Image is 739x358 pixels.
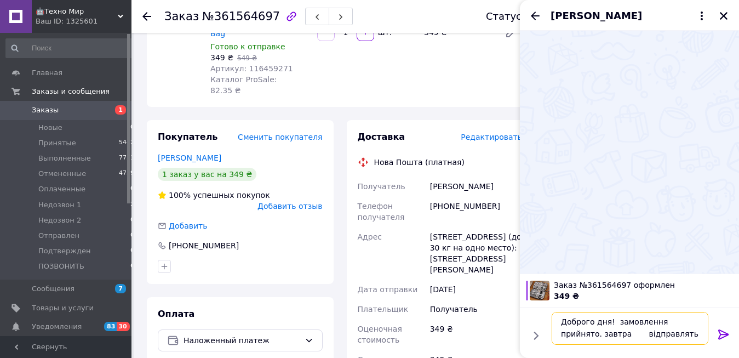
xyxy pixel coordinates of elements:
div: [DATE] [428,280,524,299]
span: 0 [130,215,134,225]
img: 5767399399_w100_h100_dorozhnyj-organajzer-dlya.jpg [531,101,578,148]
span: Недозвон 2 [38,215,81,225]
div: Нова Пошта (платная) [371,157,467,168]
span: Адрес [358,232,382,241]
span: 549 x 1 (шт.) [588,124,632,132]
div: [PHONE_NUMBER] [168,240,240,251]
span: Доброго дня! замовлення прийнято. завтра відправлять [573,232,728,254]
span: Готово к отправке [210,42,285,51]
span: Сумма заказа: [531,157,597,170]
div: [PHONE_NUMBER] [428,196,524,227]
span: 100% [169,191,191,200]
a: [PERSON_NAME] [158,154,221,162]
span: 549 ₴ [237,54,257,62]
button: Открыть шаблоны ответов [551,327,565,341]
span: Плательщик [358,305,409,314]
div: 1 заказ у вас на 349 ₴ [158,168,256,181]
span: Заказ [531,66,626,77]
span: 83 [104,322,117,331]
span: Заказы [32,105,59,115]
span: ПОЗВОНИТЬ [38,262,84,271]
span: № 361564697 [560,66,625,77]
span: [PERSON_NAME] [551,9,642,23]
span: 6 [130,262,134,271]
span: Наложенный платеж [184,334,300,346]
span: 349 ₴ [702,157,728,170]
div: 349 ₴ [428,319,524,350]
span: 15:15 12.09.2025 [531,205,728,214]
span: 2 [130,200,134,210]
button: [PERSON_NAME] [551,9,708,23]
div: Статус заказа [486,11,559,22]
span: 15:15 12.09.2025 [698,256,717,265]
div: [PERSON_NAME] [428,177,524,196]
span: Сменить покупателя [238,133,322,141]
button: Назад [529,9,542,22]
span: Каталог ProSale: 82.35 ₴ [210,75,277,95]
span: Уведомления [32,322,82,332]
span: 5442 [119,138,134,148]
span: 349 ₴ [210,53,233,62]
input: Поиск [5,38,135,58]
span: Подтвержден [38,246,90,256]
span: Отправлен [38,231,79,241]
div: [STREET_ADDRESS] (до 30 кг на одно место): [STREET_ADDRESS][PERSON_NAME] [428,227,524,280]
span: 0 [130,184,134,194]
span: Телефон получателя [358,202,405,221]
button: Закрыть [717,9,730,22]
a: Перейти на страницу заказа [531,179,728,201]
span: Сообщения [32,284,75,294]
span: Покупатель [158,132,217,142]
span: Оплата [158,309,194,319]
div: Вернуться назад [142,11,151,22]
span: 7751 [119,154,134,163]
span: Артикул: 116459271 [210,64,293,73]
span: №361564697 [202,10,280,23]
span: Оценочная стоимость [358,325,402,344]
span: Дата отправки [358,285,418,294]
span: Доставка [358,132,405,142]
span: Принятые [38,138,76,148]
span: Главная [32,68,62,78]
span: Заказ [164,10,199,23]
span: 549 ₴ [588,134,617,144]
span: 7 [115,284,126,293]
span: 0 [130,246,134,256]
span: Дорожный органайзер для зарядных устройств, флешок, проводов Travel Digital Bag [588,100,728,122]
span: 0 [130,123,134,133]
span: Заказы и сообщения [32,87,110,96]
span: Новые [38,123,62,133]
span: 🤖Техно Мир [36,7,118,16]
div: Получатель [428,299,524,319]
div: 12.09.2025 [524,39,735,50]
span: Добавить отзыв [257,202,322,211]
span: 0 [130,231,134,241]
span: Отмененные [38,169,86,179]
span: Недозвон 1 [38,200,81,210]
span: 4739 [119,169,134,179]
span: Выполненные [38,154,91,163]
span: 30 [117,322,129,331]
span: Сегодня [611,41,649,50]
span: Всего товаров: 1 [531,82,596,90]
span: 1 [115,105,126,115]
span: Товары и услуги [32,303,94,313]
span: Оплаченные [38,184,85,194]
div: Ваш ID: 1325601 [36,16,131,26]
span: Получатель [358,182,405,191]
span: Редактировать [461,133,522,141]
div: успешных покупок [158,190,270,201]
span: Добавить [169,221,207,230]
